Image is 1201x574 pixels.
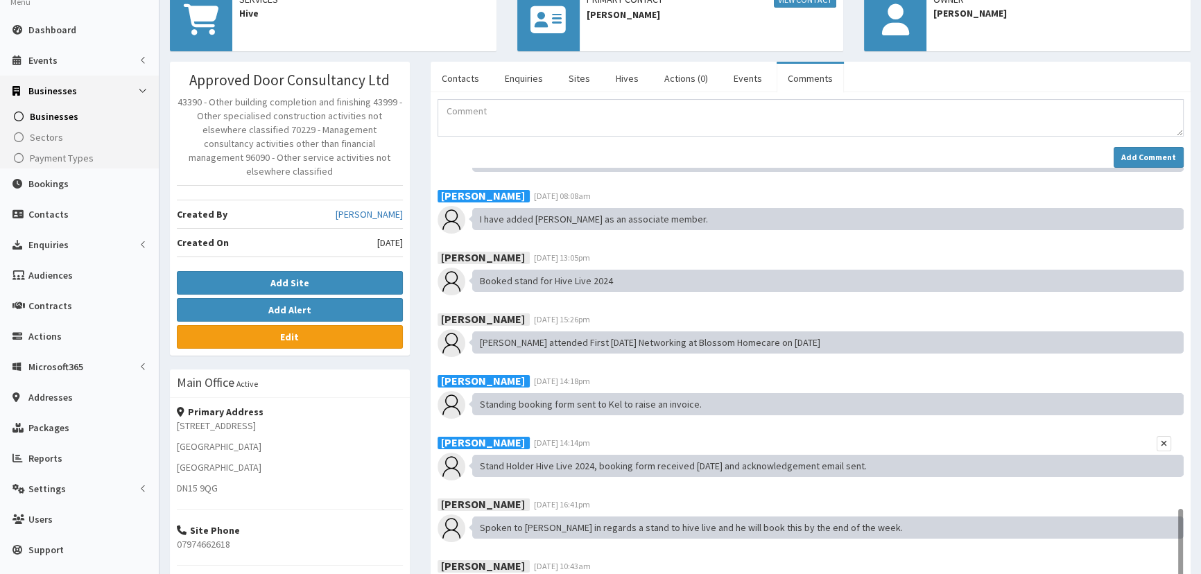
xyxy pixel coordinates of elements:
[441,496,525,510] b: [PERSON_NAME]
[441,435,525,449] b: [PERSON_NAME]
[534,191,591,201] span: [DATE] 08:08am
[558,64,601,93] a: Sites
[777,64,844,93] a: Comments
[28,330,62,342] span: Actions
[270,277,309,289] b: Add Site
[177,208,227,220] b: Created By
[177,537,403,551] p: 07974662618
[3,106,159,127] a: Businesses
[177,440,403,453] p: [GEOGRAPHIC_DATA]
[587,8,837,21] span: [PERSON_NAME]
[28,452,62,464] span: Reports
[177,376,234,389] h3: Main Office
[177,406,263,418] strong: Primary Address
[268,304,311,316] b: Add Alert
[177,481,403,495] p: DN15 9QG
[28,421,69,434] span: Packages
[3,127,159,148] a: Sectors
[177,236,229,249] b: Created On
[534,314,590,324] span: [DATE] 15:26pm
[28,299,72,312] span: Contracts
[28,208,69,220] span: Contacts
[534,499,590,510] span: [DATE] 16:41pm
[605,64,650,93] a: Hives
[177,419,403,433] p: [STREET_ADDRESS]
[30,131,63,143] span: Sectors
[472,455,1184,477] div: Stand Holder Hive Live 2024, booking form received [DATE] and acknowledgement email sent.
[472,516,1184,539] div: Spoken to [PERSON_NAME] in regards a stand to hive live and he will book this by the end of the w...
[472,208,1184,230] div: I have added [PERSON_NAME] as an associate member.
[1121,152,1176,162] strong: Add Comment
[534,561,591,571] span: [DATE] 10:43am
[441,558,525,572] b: [PERSON_NAME]
[236,379,258,389] small: Active
[28,482,66,495] span: Settings
[534,376,590,386] span: [DATE] 14:18pm
[28,391,73,403] span: Addresses
[441,250,525,263] b: [PERSON_NAME]
[336,207,403,221] a: [PERSON_NAME]
[28,269,73,281] span: Audiences
[177,460,403,474] p: [GEOGRAPHIC_DATA]
[723,64,773,93] a: Events
[431,64,490,93] a: Contacts
[472,331,1184,354] div: [PERSON_NAME] attended First [DATE] Networking at Blossom Homecare on [DATE]
[28,360,83,373] span: Microsoft365
[534,437,590,448] span: [DATE] 14:14pm
[441,373,525,387] b: [PERSON_NAME]
[441,188,525,202] b: [PERSON_NAME]
[28,543,64,556] span: Support
[177,524,240,537] strong: Site Phone
[177,298,403,322] button: Add Alert
[494,64,554,93] a: Enquiries
[377,236,403,250] span: [DATE]
[1114,147,1184,168] button: Add Comment
[30,110,78,123] span: Businesses
[3,148,159,168] a: Payment Types
[30,152,94,164] span: Payment Types
[534,252,590,263] span: [DATE] 13:05pm
[28,513,53,525] span: Users
[177,95,403,178] p: 43390 - Other building completion and finishing 43999 - Other specialised construction activities...
[28,54,58,67] span: Events
[472,270,1184,292] div: Booked stand for Hive Live 2024
[28,177,69,190] span: Bookings
[177,72,403,88] h3: Approved Door Consultancy Ltd
[239,6,490,20] span: Hive
[933,6,1184,20] span: [PERSON_NAME]
[28,24,76,36] span: Dashboard
[472,393,1184,415] div: Standing booking form sent to Kel to raise an invoice.
[441,311,525,325] b: [PERSON_NAME]
[177,325,403,349] a: Edit
[280,331,299,343] b: Edit
[653,64,719,93] a: Actions (0)
[28,238,69,251] span: Enquiries
[438,99,1184,137] textarea: Comment
[28,85,77,97] span: Businesses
